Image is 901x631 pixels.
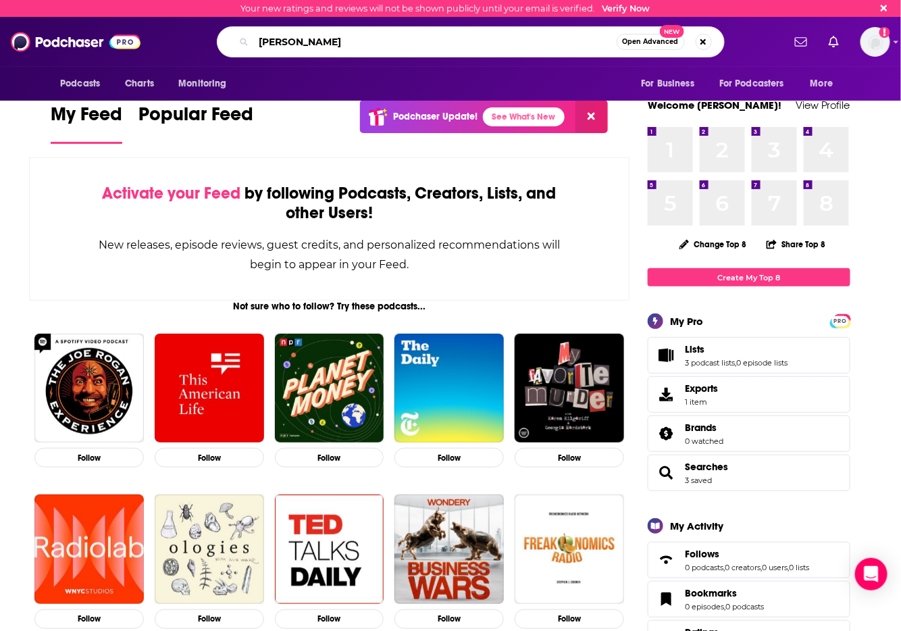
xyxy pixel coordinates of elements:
span: Searches [648,455,850,491]
img: Podchaser - Follow, Share and Rate Podcasts [11,29,140,55]
a: Show notifications dropdown [790,30,813,53]
button: open menu [801,71,850,97]
span: More [810,74,833,93]
a: Lists [652,346,679,365]
img: Freakonomics Radio [515,495,624,604]
div: Search podcasts, credits, & more... [217,26,725,57]
button: Follow [275,609,384,629]
button: open menu [169,71,244,97]
a: Follows [652,551,679,570]
svg: Email not verified [879,27,890,38]
button: open menu [632,71,711,97]
a: Planet Money [275,334,384,443]
a: View Profile [796,99,850,111]
span: Lists [648,337,850,374]
a: My Favorite Murder with Karen Kilgariff and Georgia Hardstark [515,334,624,443]
span: Brands [685,422,717,434]
a: PRO [832,315,848,326]
button: Follow [34,448,144,468]
a: Follows [685,548,809,560]
span: Logged in as charlottestone [860,27,890,57]
a: 3 saved [685,476,712,485]
img: The Daily [394,334,504,443]
a: Ologies with Alie Ward [155,495,264,604]
a: 0 users [762,563,788,572]
a: Bookmarks [685,587,764,599]
div: by following Podcasts, Creators, Lists, and other Users! [97,184,561,223]
a: 0 episodes [685,602,724,611]
a: Welcome [PERSON_NAME]! [648,99,781,111]
button: Change Top 8 [671,236,755,253]
button: open menu [711,71,804,97]
a: Charts [116,71,162,97]
a: Brands [685,422,723,434]
div: New releases, episode reviews, guest credits, and personalized recommendations will begin to appe... [97,235,561,274]
span: Activate your Feed [102,183,240,203]
button: Follow [155,609,264,629]
a: Bookmarks [652,590,679,609]
img: Radiolab [34,495,144,604]
span: My Feed [51,103,122,134]
span: Lists [685,343,704,355]
span: Charts [125,74,154,93]
a: Exports [648,376,850,413]
span: Bookmarks [648,581,850,617]
span: 1 item [685,397,718,407]
a: Searches [685,461,728,473]
img: User Profile [860,27,890,57]
button: Show profile menu [860,27,890,57]
img: TED Talks Daily [275,495,384,604]
span: Follows [648,542,850,578]
button: Follow [275,448,384,468]
span: For Business [641,74,694,93]
a: Verify Now [602,3,650,14]
a: 0 episode lists [736,358,788,368]
div: Not sure who to follow? Try these podcasts... [29,301,629,312]
img: This American Life [155,334,264,443]
span: , [723,563,725,572]
button: open menu [51,71,118,97]
a: 0 podcasts [725,602,764,611]
div: My Pro [670,315,703,328]
span: Popular Feed [138,103,253,134]
button: Follow [34,609,144,629]
a: 3 podcast lists [685,358,735,368]
a: See What's New [483,107,565,126]
a: 0 watched [685,436,723,446]
button: Follow [515,448,624,468]
span: , [724,602,725,611]
div: Open Intercom Messenger [855,558,887,590]
a: Brands [652,424,679,443]
button: Follow [394,448,504,468]
a: Create My Top 8 [648,268,850,286]
span: Bookmarks [685,587,737,599]
span: Follows [685,548,719,560]
a: 0 lists [789,563,809,572]
span: , [788,563,789,572]
a: Show notifications dropdown [823,30,844,53]
a: Popular Feed [138,103,253,144]
img: The Joe Rogan Experience [34,334,144,443]
span: Exports [685,382,718,395]
button: Follow [515,609,624,629]
span: For Podcasters [719,74,784,93]
span: New [660,25,684,38]
span: , [761,563,762,572]
button: Follow [155,448,264,468]
span: , [735,358,736,368]
a: My Feed [51,103,122,144]
input: Search podcasts, credits, & more... [254,31,617,53]
img: Business Wars [394,495,504,604]
span: Brands [648,415,850,452]
a: Searches [652,463,679,482]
